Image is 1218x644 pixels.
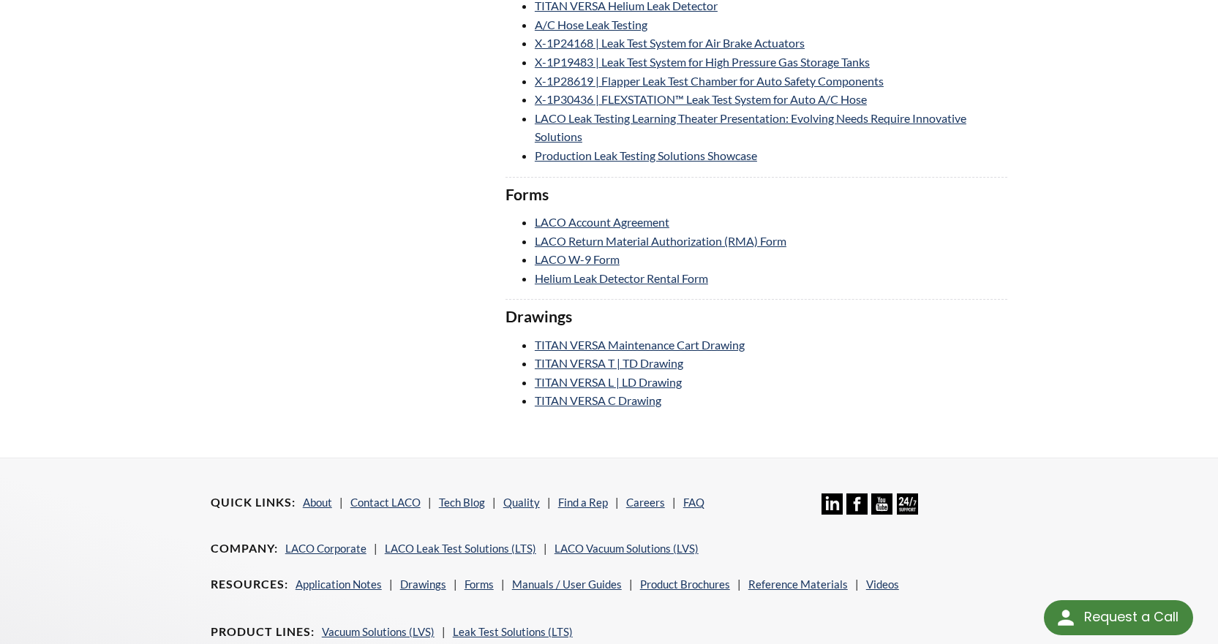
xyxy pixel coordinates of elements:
a: X-1P24168 | Leak Test System for Air Brake Actuators [535,36,805,50]
a: Application Notes [296,577,382,591]
a: TITAN VERSA Maintenance Cart Drawing [535,338,745,352]
a: Product Brochures [640,577,730,591]
a: Tech Blog [439,496,485,509]
a: Careers [626,496,665,509]
a: Helium Leak Detector Rental Form [535,271,708,285]
a: LACO W-9 Form [535,252,620,266]
h4: Company [211,541,278,556]
a: Drawings [400,577,446,591]
a: 24/7 Support [897,504,918,517]
h4: Resources [211,577,288,592]
a: About [303,496,332,509]
div: Request a Call [1084,600,1178,634]
a: Manuals / User Guides [512,577,622,591]
a: Contact LACO [350,496,421,509]
h4: Product Lines [211,624,315,640]
a: LACO Leak Test Solutions (LTS) [385,542,536,555]
a: LACO Leak Testing Learning Theater Presentation: Evolving Needs Require Innovative Solutions [535,111,966,144]
a: TITAN VERSA C Drawing [535,393,661,407]
a: Quality [503,496,540,509]
a: Forms [465,577,494,591]
a: Videos [866,577,899,591]
h4: Quick Links [211,495,296,510]
a: TITAN VERSA T | TD Drawing [535,356,683,370]
a: LACO Return Material Authorization (RMA) Form [535,234,786,248]
img: round button [1054,606,1078,629]
img: 24/7 Support Icon [897,493,918,515]
a: Find a Rep [558,496,608,509]
a: TITAN VERSA L | LD Drawing [535,375,682,389]
a: X-1P28619 | Flapper Leak Test Chamber for Auto Safety Components [535,74,884,88]
a: Vacuum Solutions (LVS) [322,625,435,638]
a: A/C Hose Leak Testing [535,18,647,31]
a: Leak Test Solutions (LTS) [453,625,573,638]
a: LACO Account Agreement [535,215,669,229]
a: X-1P30436 | FLEXSTATION™ Leak Test System for Auto A/C Hose [535,92,867,106]
a: LACO Corporate [285,542,366,555]
h3: Drawings [505,307,1007,327]
a: FAQ [683,496,704,509]
div: Request a Call [1044,600,1193,635]
a: Production Leak Testing Solutions Showcase [535,148,757,162]
a: Reference Materials [748,577,848,591]
a: LACO Vacuum Solutions (LVS) [555,542,699,555]
a: X-1P19483 | Leak Test System for High Pressure Gas Storage Tanks [535,55,870,69]
h3: Forms [505,185,1007,205]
